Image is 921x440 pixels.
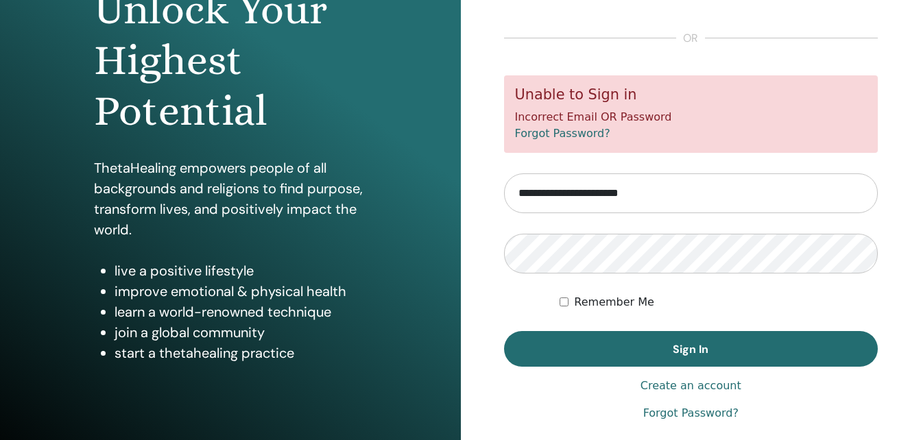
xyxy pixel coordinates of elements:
li: start a thetahealing practice [115,343,367,363]
a: Forgot Password? [643,405,739,421]
h5: Unable to Sign in [515,86,868,103]
div: Incorrect Email OR Password [504,75,878,153]
li: improve emotional & physical health [115,281,367,302]
li: live a positive lifestyle [115,260,367,281]
a: Forgot Password? [515,127,610,140]
span: or [676,30,705,47]
li: learn a world-renowned technique [115,302,367,322]
li: join a global community [115,322,367,343]
button: Sign In [504,331,878,367]
div: Keep me authenticated indefinitely or until I manually logout [560,294,878,310]
a: Create an account [641,378,741,394]
label: Remember Me [574,294,654,310]
p: ThetaHealing empowers people of all backgrounds and religions to find purpose, transform lives, a... [94,158,367,240]
span: Sign In [673,342,708,356]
